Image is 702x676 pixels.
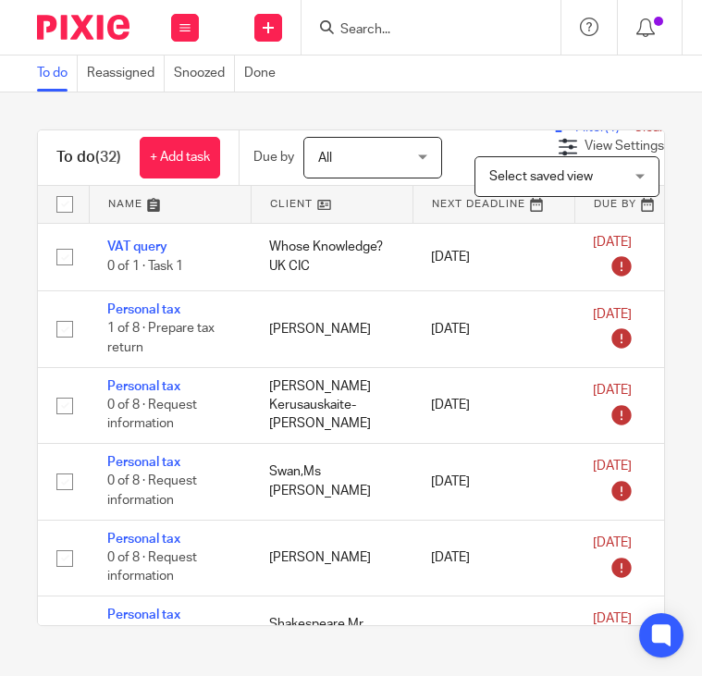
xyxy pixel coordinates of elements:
td: [DATE] [413,520,574,596]
span: [DATE] [593,613,632,626]
span: 0 of 1 · Task 1 [107,260,183,273]
span: Select saved view [489,170,593,183]
a: To do [37,55,78,92]
span: View Settings [585,140,664,153]
span: 0 of 8 · Request information [107,551,197,584]
span: [DATE] [593,308,632,321]
a: Personal tax [107,533,180,546]
p: Due by [253,148,294,166]
span: 0 of 8 · Request information [107,399,197,431]
span: (1) [605,121,620,134]
span: [DATE] [593,236,632,249]
td: [PERSON_NAME] [251,520,413,596]
span: 0 of 8 · Request information [107,475,197,508]
span: [DATE] [593,536,632,549]
a: Personal tax [107,380,180,393]
td: [DATE] [413,291,574,367]
a: Personal tax [107,608,180,621]
h1: To do [56,148,121,167]
td: [DATE] [413,444,574,520]
span: Filter [575,121,634,134]
a: Done [244,55,285,92]
td: [PERSON_NAME] [251,291,413,367]
a: + Add task [140,137,220,178]
a: Clear [634,121,664,134]
span: 1 of 8 · Prepare tax return [107,323,215,355]
a: Personal tax [107,303,180,316]
td: [DATE] [413,367,574,443]
td: [DATE] [413,223,574,291]
a: VAT query [107,240,167,253]
td: Whose Knowledge? UK CIC [251,223,413,291]
a: Snoozed [174,55,235,92]
a: Reassigned [87,55,165,92]
input: Search [339,22,505,39]
a: Personal tax [107,456,180,469]
span: All [318,152,332,165]
td: Shakespeare,Mr [PERSON_NAME] [251,596,413,671]
td: Swan,Ms [PERSON_NAME] [251,444,413,520]
img: Pixie [37,15,129,40]
span: (32) [95,150,121,165]
td: [DATE] [413,596,574,671]
span: [DATE] [593,384,632,397]
span: [DATE] [593,461,632,473]
td: [PERSON_NAME] Kerusauskaite-[PERSON_NAME] [251,367,413,443]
